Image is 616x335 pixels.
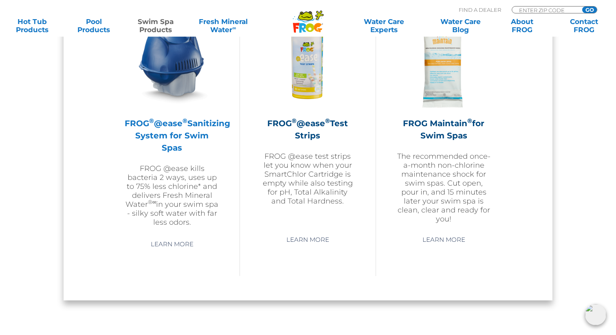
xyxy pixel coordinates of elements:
p: FROG @ease kills bacteria 2 ways, uses up to 75% less chlorine* and delivers Fresh Mineral Water ... [125,164,219,227]
a: Learn More [277,232,339,247]
a: Learn More [141,237,203,252]
p: The recommended once-a-month non-chlorine maintenance shock for swim spas. Cut open, pour in, and... [396,152,491,223]
input: GO [582,7,597,13]
sup: ®∞ [148,199,156,205]
a: Fresh MineralWater∞ [193,18,253,34]
p: FROG @ease test strips let you know when your SmartChlor Cartridge is empty while also testing fo... [260,152,355,206]
a: FROG Maintain®for Swim SpasThe recommended once-a-month non-chlorine maintenance shock for swim s... [396,15,491,226]
a: ContactFROG [560,18,608,34]
a: FROG®@ease®Test StripsFROG @ease test strips let you know when your SmartChlor Cartridge is empty... [260,15,355,226]
h2: FROG Maintain for Swim Spas [396,117,491,142]
a: PoolProducts [70,18,118,34]
img: ss-@ease-hero-300x300.png [125,15,219,109]
input: Zip Code Form [518,7,573,13]
h2: FROG @ease Sanitizing System for Swim Spas [125,117,219,154]
a: Water CareBlog [436,18,484,34]
sup: ® [325,117,330,125]
sup: ® [183,117,187,125]
a: AboutFROG [498,18,546,34]
img: openIcon [585,304,606,325]
a: Swim SpaProducts [132,18,180,34]
h2: FROG @ease Test Strips [260,117,355,142]
a: Learn More [413,232,475,247]
p: Find A Dealer [459,6,501,13]
sup: ® [467,117,472,125]
sup: ∞ [232,25,236,31]
sup: ® [292,117,297,125]
a: Water CareExperts [345,18,422,34]
a: Hot TubProducts [8,18,56,34]
sup: ® [149,117,154,125]
img: ss-maintain-hero-300x300.png [396,15,491,109]
img: FROG-@ease-TS-Bottle-300x300.png [260,15,355,109]
a: FROG®@ease®Sanitizing System for Swim SpasFROG @ease kills bacteria 2 ways, uses up to 75% less c... [125,15,219,227]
